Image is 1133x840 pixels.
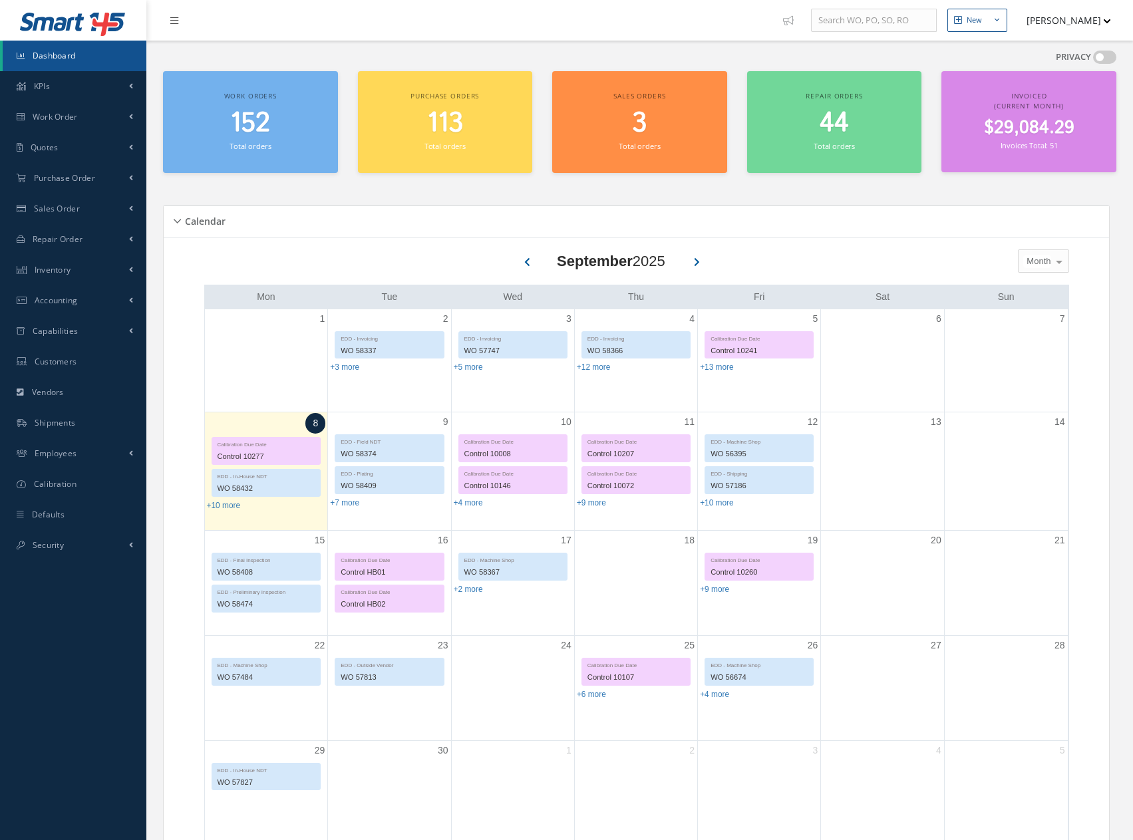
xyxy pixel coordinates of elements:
td: September 22, 2025 [205,635,328,740]
div: Calibration Due Date [582,435,690,446]
div: Control 10277 [212,449,321,464]
a: Show 9 more events [577,498,606,507]
span: Invoiced [1011,91,1047,100]
div: EDD - Final Inspection [212,553,321,565]
span: Inventory [35,264,71,275]
small: Invoices Total: 51 [1001,140,1058,150]
td: September 28, 2025 [944,635,1067,740]
span: 152 [230,104,270,142]
div: EDD - Field NDT [335,435,443,446]
td: September 4, 2025 [574,309,697,412]
small: Total orders [230,141,271,151]
div: Control HB01 [335,565,443,580]
span: Customers [35,356,77,367]
a: October 2, 2025 [687,741,697,760]
td: September 17, 2025 [451,531,574,636]
a: September 30, 2025 [435,741,451,760]
label: PRIVACY [1056,51,1091,64]
td: September 11, 2025 [574,412,697,531]
span: Sales Order [34,203,80,214]
a: September 29, 2025 [312,741,328,760]
td: September 12, 2025 [698,412,821,531]
small: Total orders [424,141,466,151]
a: Sales orders 3 Total orders [552,71,727,173]
div: WO 58374 [335,446,443,462]
div: Calibration Due Date [212,438,321,449]
div: WO 58367 [459,565,567,580]
a: Invoiced (Current Month) $29,084.29 Invoices Total: 51 [941,71,1116,172]
a: Show 4 more events [454,498,483,507]
button: New [947,9,1007,32]
td: September 24, 2025 [451,635,574,740]
div: New [967,15,982,26]
a: September 9, 2025 [440,412,451,432]
span: Work Order [33,111,78,122]
a: September 17, 2025 [558,531,574,550]
a: September 1, 2025 [317,309,327,329]
div: EDD - Shipping [705,467,813,478]
small: Total orders [619,141,660,151]
a: September 10, 2025 [558,412,574,432]
a: Wednesday [500,289,525,305]
a: Show 12 more events [577,362,611,372]
a: Show 4 more events [700,690,729,699]
div: Calibration Due Date [705,553,813,565]
span: Accounting [35,295,78,306]
div: EDD - Invoicing [459,332,567,343]
div: Control 10107 [582,670,690,685]
td: September 6, 2025 [821,309,944,412]
div: EDD - Plating [335,467,443,478]
a: September 20, 2025 [928,531,944,550]
a: October 3, 2025 [810,741,821,760]
a: Show 3 more events [330,362,359,372]
div: Calibration Due Date [459,435,567,446]
a: September 27, 2025 [928,636,944,655]
a: September 7, 2025 [1057,309,1068,329]
a: Show 2 more events [454,585,483,594]
a: September 13, 2025 [928,412,944,432]
span: Vendors [32,386,64,398]
button: [PERSON_NAME] [1014,7,1111,33]
td: September 19, 2025 [698,531,821,636]
a: Show 13 more events [700,362,734,372]
a: September 4, 2025 [687,309,697,329]
a: Show 10 more events [207,501,241,510]
div: Control 10260 [705,565,813,580]
span: Purchase Order [34,172,95,184]
a: September 24, 2025 [558,636,574,655]
span: Quotes [31,142,59,153]
a: Sunday [995,289,1017,305]
small: Total orders [814,141,855,151]
td: September 10, 2025 [451,412,574,531]
a: September 25, 2025 [682,636,698,655]
a: Friday [751,289,767,305]
a: September 5, 2025 [810,309,821,329]
span: Employees [35,448,77,459]
input: Search WO, PO, SO, RO [811,9,937,33]
div: Control 10241 [705,343,813,358]
span: Purchase orders [410,91,479,100]
span: KPIs [34,80,50,92]
a: Show 9 more events [700,585,729,594]
a: Show 7 more events [330,498,359,507]
div: Control 10008 [459,446,567,462]
a: Repair orders 44 Total orders [747,71,922,173]
a: September 3, 2025 [564,309,574,329]
td: September 25, 2025 [574,635,697,740]
span: Dashboard [33,50,76,61]
div: WO 58474 [212,597,321,612]
div: Calibration Due Date [705,332,813,343]
td: September 9, 2025 [328,412,451,531]
a: October 1, 2025 [564,741,574,760]
a: October 5, 2025 [1057,741,1068,760]
div: EDD - Machine Shop [212,658,321,670]
span: 113 [427,104,463,142]
a: September 14, 2025 [1052,412,1068,432]
div: Control 10072 [582,478,690,493]
td: September 7, 2025 [944,309,1067,412]
div: Control 10146 [459,478,567,493]
div: EDD - Machine Shop [705,435,813,446]
div: WO 58408 [212,565,321,580]
a: Tuesday [379,289,401,305]
a: September 26, 2025 [805,636,821,655]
